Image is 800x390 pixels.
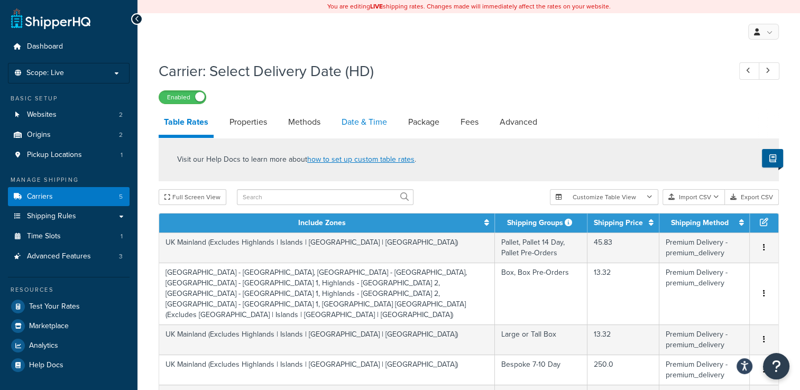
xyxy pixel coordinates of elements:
[594,217,643,228] a: Shipping Price
[587,233,659,263] td: 45.83
[27,151,82,160] span: Pickup Locations
[8,247,130,266] a: Advanced Features3
[336,109,392,135] a: Date & Time
[8,207,130,226] a: Shipping Rules
[8,317,130,336] a: Marketplace
[8,285,130,294] div: Resources
[119,192,123,201] span: 5
[121,151,123,160] span: 1
[739,62,760,80] a: Previous Record
[27,42,63,51] span: Dashboard
[159,61,720,81] h1: Carrier: Select Delivery Date (HD)
[495,324,587,355] td: Large or Tall Box
[8,187,130,207] a: Carriers5
[8,227,130,246] li: Time Slots
[8,336,130,355] a: Analytics
[455,109,484,135] a: Fees
[27,212,76,221] span: Shipping Rules
[283,109,326,135] a: Methods
[8,125,130,145] li: Origins
[495,263,587,324] td: Box, Box Pre-Orders
[159,355,495,385] td: UK Mainland (Excludes Highlands | Islands | [GEOGRAPHIC_DATA] | [GEOGRAPHIC_DATA])
[159,233,495,263] td: UK Mainland (Excludes Highlands | Islands | [GEOGRAPHIC_DATA] | [GEOGRAPHIC_DATA])
[495,233,587,263] td: Pallet, Pallet 14 Day, Pallet Pre-Orders
[494,109,542,135] a: Advanced
[8,145,130,165] li: Pickup Locations
[8,105,130,125] a: Websites2
[495,355,587,385] td: Bespoke 7-10 Day
[27,192,53,201] span: Carriers
[663,189,725,205] button: Import CSV
[725,189,779,205] button: Export CSV
[121,232,123,241] span: 1
[495,213,587,233] th: Shipping Groups
[159,324,495,355] td: UK Mainland (Excludes Highlands | Islands | [GEOGRAPHIC_DATA] | [GEOGRAPHIC_DATA])
[550,189,658,205] button: Customize Table View
[27,131,51,140] span: Origins
[29,322,69,331] span: Marketplace
[224,109,272,135] a: Properties
[159,91,206,104] label: Enabled
[8,187,130,207] li: Carriers
[8,297,130,316] a: Test Your Rates
[8,227,130,246] a: Time Slots1
[8,175,130,184] div: Manage Shipping
[27,110,57,119] span: Websites
[307,154,415,165] a: how to set up custom table rates
[8,105,130,125] li: Websites
[8,145,130,165] a: Pickup Locations1
[587,355,659,385] td: 250.0
[8,125,130,145] a: Origins2
[237,189,413,205] input: Search
[403,109,445,135] a: Package
[8,356,130,375] a: Help Docs
[29,361,63,370] span: Help Docs
[119,131,123,140] span: 2
[8,94,130,103] div: Basic Setup
[26,69,64,78] span: Scope: Live
[659,263,750,324] td: Premium Delivery - premium_delivery
[659,355,750,385] td: Premium Delivery - premium_delivery
[119,252,123,261] span: 3
[8,37,130,57] a: Dashboard
[587,263,659,324] td: 13.32
[29,341,58,350] span: Analytics
[762,149,783,168] button: Show Help Docs
[159,189,226,205] button: Full Screen View
[27,232,61,241] span: Time Slots
[27,252,91,261] span: Advanced Features
[159,263,495,324] td: [GEOGRAPHIC_DATA] - [GEOGRAPHIC_DATA], [GEOGRAPHIC_DATA] - [GEOGRAPHIC_DATA], [GEOGRAPHIC_DATA] -...
[659,324,750,355] td: Premium Delivery - premium_delivery
[119,110,123,119] span: 2
[8,247,130,266] li: Advanced Features
[29,302,80,311] span: Test Your Rates
[659,233,750,263] td: Premium Delivery - premium_delivery
[159,109,214,138] a: Table Rates
[759,62,779,80] a: Next Record
[370,2,383,11] b: LIVE
[670,217,728,228] a: Shipping Method
[763,353,789,379] button: Open Resource Center
[177,154,416,165] p: Visit our Help Docs to learn more about .
[298,217,346,228] a: Include Zones
[587,324,659,355] td: 13.32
